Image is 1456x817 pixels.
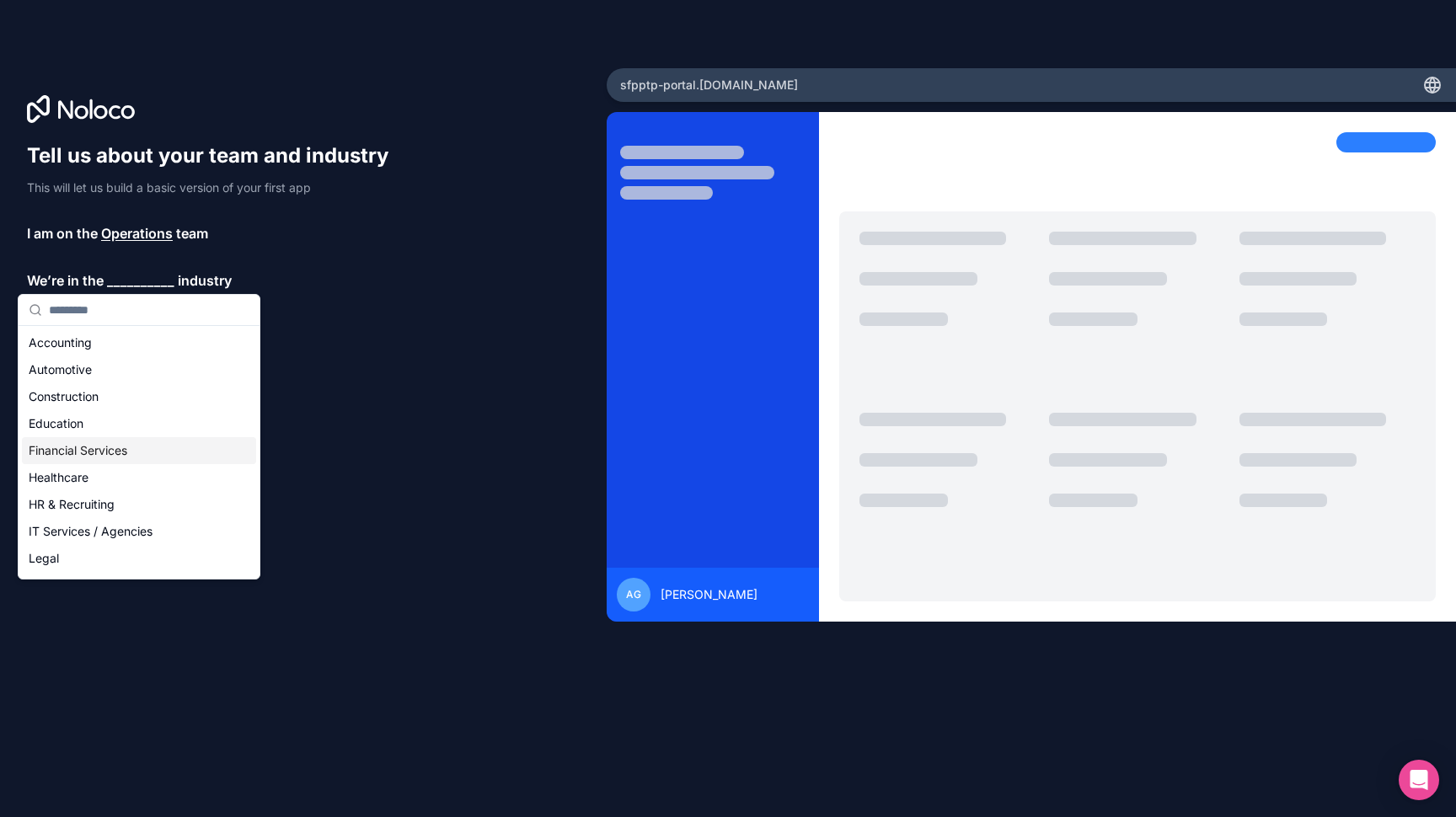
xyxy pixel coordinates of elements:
[27,142,404,169] h1: Tell us about your team and industry
[27,270,104,291] span: We’re in the
[22,464,256,491] div: Healthcare
[22,329,256,356] div: Accounting
[27,223,98,243] span: I am on the
[1399,760,1439,800] div: Open Intercom Messenger
[22,410,256,437] div: Education
[22,518,256,545] div: IT Services / Agencies
[19,326,260,579] div: Suggestions
[22,491,256,518] div: HR & Recruiting
[620,77,798,93] span: sfpptp-portal .[DOMAIN_NAME]
[27,179,404,196] p: This will let us build a basic version of your first app
[107,270,174,291] span: __________
[101,223,173,243] span: Operations
[626,588,641,601] span: AG
[22,572,256,599] div: Manufacturing
[176,223,208,243] span: team
[178,270,232,291] span: industry
[22,356,256,383] div: Automotive
[22,545,256,572] div: Legal
[22,437,256,464] div: Financial Services
[661,586,757,603] span: [PERSON_NAME]
[22,383,256,410] div: Construction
